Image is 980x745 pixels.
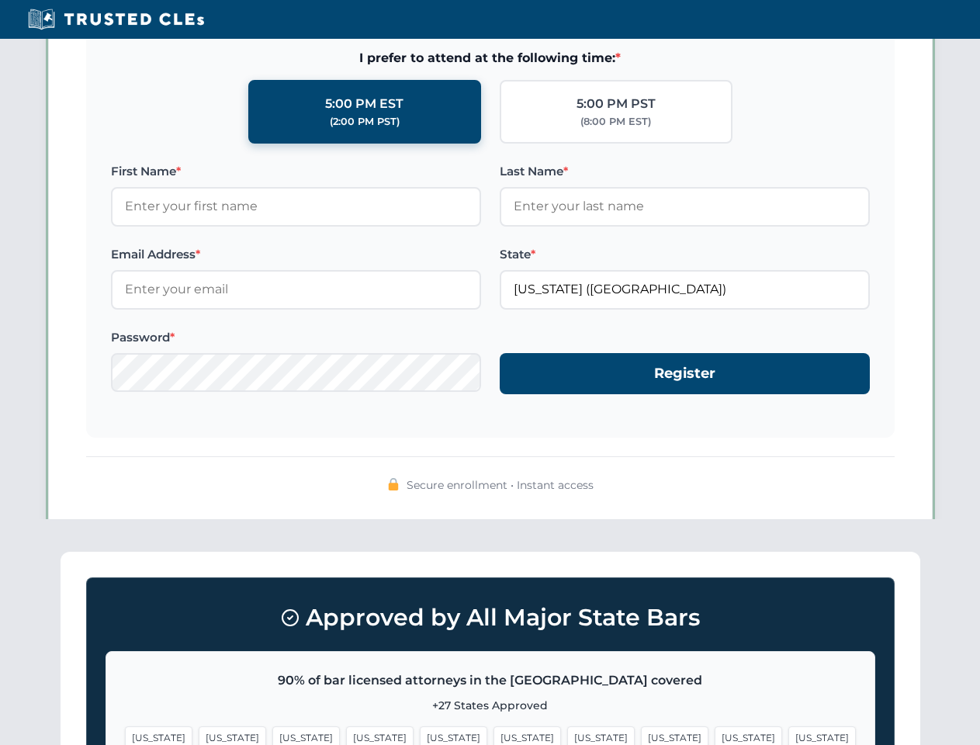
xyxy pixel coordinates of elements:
[325,94,403,114] div: 5:00 PM EST
[106,597,875,639] h3: Approved by All Major State Bars
[111,245,481,264] label: Email Address
[330,114,400,130] div: (2:00 PM PST)
[500,270,870,309] input: Florida (FL)
[111,162,481,181] label: First Name
[387,478,400,490] img: 🔒
[125,670,856,691] p: 90% of bar licensed attorneys in the [GEOGRAPHIC_DATA] covered
[23,8,209,31] img: Trusted CLEs
[111,270,481,309] input: Enter your email
[580,114,651,130] div: (8:00 PM EST)
[125,697,856,714] p: +27 States Approved
[111,328,481,347] label: Password
[577,94,656,114] div: 5:00 PM PST
[111,187,481,226] input: Enter your first name
[500,353,870,394] button: Register
[111,48,870,68] span: I prefer to attend at the following time:
[500,162,870,181] label: Last Name
[407,476,594,494] span: Secure enrollment • Instant access
[500,187,870,226] input: Enter your last name
[500,245,870,264] label: State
